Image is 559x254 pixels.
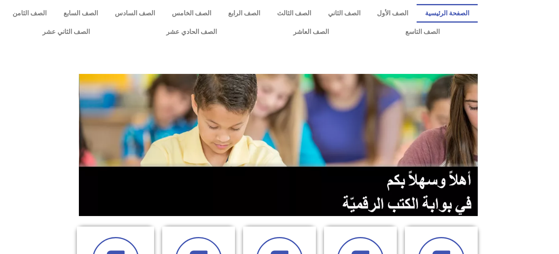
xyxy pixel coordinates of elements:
a: الصف الحادي عشر [128,23,255,41]
a: الصف الثاني عشر [4,23,128,41]
a: الصف السابع [55,4,106,23]
a: الصفحة الرئيسية [417,4,478,23]
a: الصف الثاني [320,4,369,23]
a: الصف التاسع [367,23,478,41]
a: الصف الرابع [220,4,269,23]
a: الصف العاشر [255,23,367,41]
a: الصف الثالث [269,4,320,23]
a: الصف الأول [368,4,417,23]
a: الصف الخامس [163,4,220,23]
a: الصف السادس [106,4,163,23]
a: الصف الثامن [4,4,55,23]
